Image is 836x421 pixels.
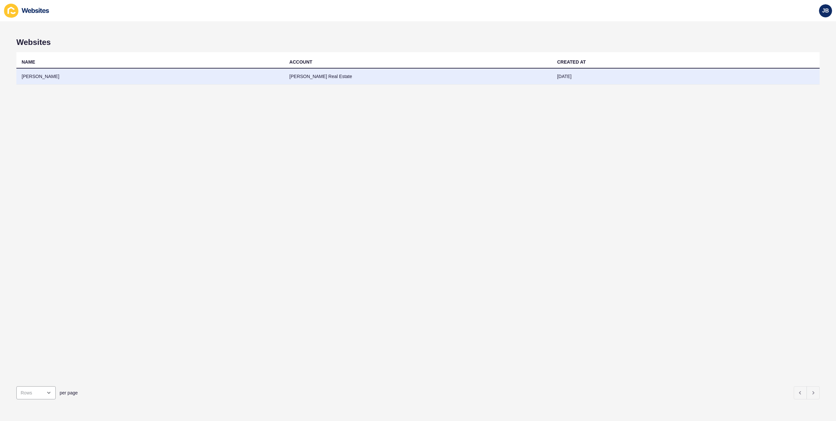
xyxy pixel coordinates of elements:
[16,38,820,47] h1: Websites
[16,69,284,85] td: [PERSON_NAME]
[22,59,35,65] div: NAME
[289,59,312,65] div: ACCOUNT
[284,69,552,85] td: [PERSON_NAME] Real Estate
[552,69,820,85] td: [DATE]
[60,390,78,396] span: per page
[557,59,586,65] div: CREATED AT
[16,386,56,399] div: open menu
[822,8,829,14] span: JB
